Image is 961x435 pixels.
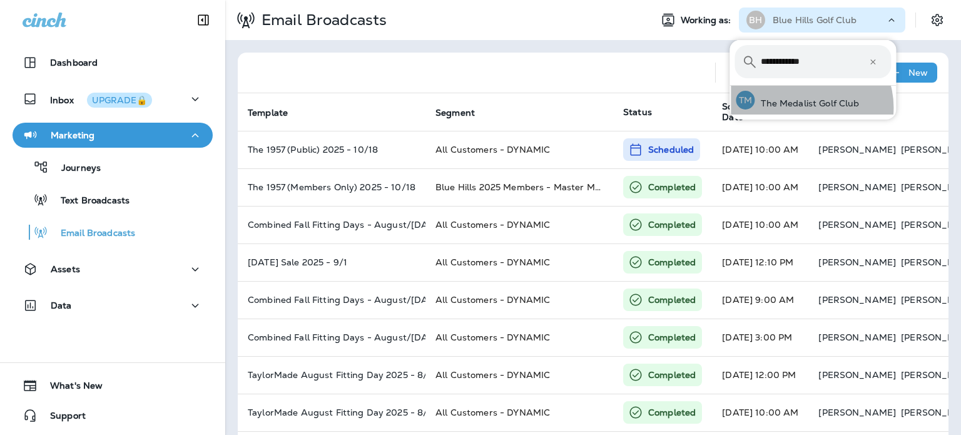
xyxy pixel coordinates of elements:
td: [DATE] 10:00 AM [712,394,808,431]
span: All Customers - DYNAMIC [435,369,550,381]
p: [PERSON_NAME] [818,257,896,267]
p: Completed [648,256,696,269]
button: Assets [13,257,213,282]
p: [PERSON_NAME] [818,332,896,342]
td: [DATE] 3:00 PM [712,319,808,356]
p: Completed [648,369,696,381]
p: Completed [648,406,696,419]
div: TM [736,91,755,110]
p: Text Broadcasts [48,195,130,207]
p: Combined Fall Fitting Days - August/September 2025 [248,332,415,342]
span: Working as: [681,15,734,26]
div: BH [746,11,765,29]
span: All Customers - DYNAMIC [435,294,550,305]
span: Blue Hills 2025 Members - Master Member List (1).csv [435,182,670,193]
span: Segment [435,107,491,118]
span: All Customers - DYNAMIC [435,332,550,343]
p: Inbox [50,93,152,106]
span: All Customers - DYNAMIC [435,407,550,418]
button: What's New [13,373,213,398]
p: [PERSON_NAME] [818,407,896,417]
button: Collapse Sidebar [186,8,221,33]
p: Labor Day Sale 2025 - 9/1 [248,257,415,267]
p: Assets [51,264,80,274]
span: All Customers - DYNAMIC [435,144,550,155]
button: Email Broadcasts [13,219,213,245]
span: Scheduled Date [722,101,787,123]
p: TaylorMade August Fitting Day 2025 - 8/27 (2) [248,370,415,380]
p: Blue Hills Golf Club [773,15,857,25]
button: InboxUPGRADE🔒 [13,86,213,111]
p: The 1957 (Members Only) 2025 - 10/18 [248,182,415,192]
p: [PERSON_NAME] [818,145,896,155]
td: [DATE] 10:00 AM [712,131,808,168]
button: Marketing [13,123,213,148]
p: [PERSON_NAME] [818,295,896,305]
span: Template [248,108,288,118]
p: [PERSON_NAME] [818,370,896,380]
button: Journeys [13,154,213,180]
p: Dashboard [50,58,98,68]
span: Segment [435,108,475,118]
div: UPGRADE🔒 [92,96,147,105]
p: [PERSON_NAME] [818,182,896,192]
p: [PERSON_NAME] [818,220,896,230]
p: Completed [648,181,696,193]
p: Completed [648,294,696,306]
button: Text Broadcasts [13,187,213,213]
p: Marketing [51,130,94,140]
button: Data [13,293,213,318]
p: New [908,68,928,78]
span: Template [248,107,304,118]
td: [DATE] 9:00 AM [712,281,808,319]
button: UPGRADE🔒 [87,93,152,108]
p: TaylorMade August Fitting Day 2025 - 8/27 [248,407,415,417]
p: The 1957 (Public) 2025 - 10/18 [248,145,415,155]
span: Status [623,106,652,118]
button: TMThe Medalist Golf Club [730,86,896,115]
span: All Customers - DYNAMIC [435,219,550,230]
span: Support [38,411,86,426]
p: Scheduled [648,143,694,156]
span: Scheduled Date [722,101,803,123]
p: Email Broadcasts [48,228,135,240]
p: Data [51,300,72,310]
button: Support [13,403,213,428]
td: [DATE] 12:00 PM [712,356,808,394]
p: Email Broadcasts [257,11,387,29]
td: [DATE] 12:10 PM [712,243,808,281]
td: [DATE] 10:00 AM [712,168,808,206]
p: Combined Fall Fitting Days - August/September 2025 (2) [248,295,415,305]
p: Completed [648,218,696,231]
span: All Customers - DYNAMIC [435,257,550,268]
button: Search Email Broadcasts [726,60,751,85]
p: Journeys [49,163,101,175]
td: [DATE] 10:00 AM [712,206,808,243]
p: The Medalist Golf Club [755,98,859,108]
p: Completed [648,331,696,344]
button: Dashboard [13,50,213,75]
p: Combined Fall Fitting Days - August/September 2025 (3) [248,220,415,230]
span: What's New [38,381,103,396]
button: Settings [926,9,948,31]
